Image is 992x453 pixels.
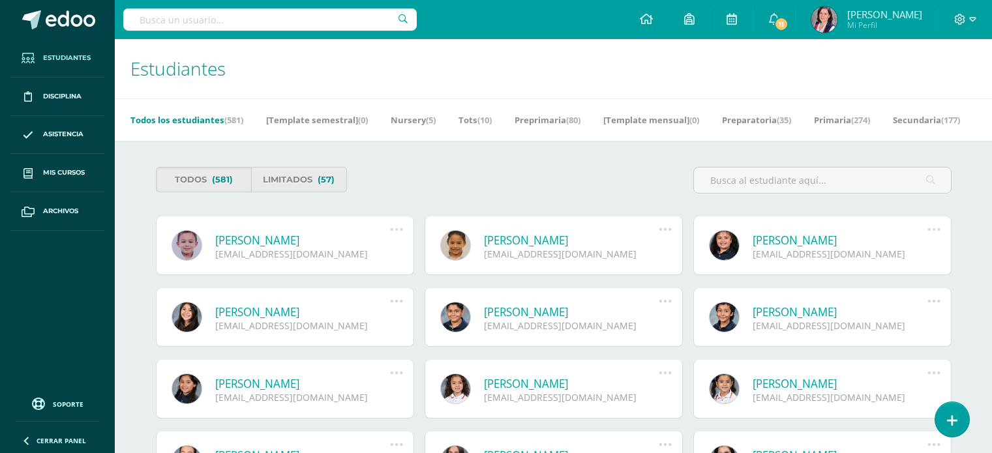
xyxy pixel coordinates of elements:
[777,114,791,126] span: (35)
[689,114,699,126] span: (0)
[43,168,85,178] span: Mis cursos
[53,400,83,409] span: Soporte
[43,53,91,63] span: Estudiantes
[847,8,922,21] span: [PERSON_NAME]
[123,8,417,31] input: Busca un usuario...
[16,394,99,412] a: Soporte
[215,391,391,403] div: [EMAIL_ADDRESS][DOMAIN_NAME]
[10,78,104,116] a: Disciplina
[851,114,870,126] span: (274)
[484,376,659,391] a: [PERSON_NAME]
[10,39,104,78] a: Estudiantes
[477,114,492,126] span: (10)
[774,17,789,31] span: 11
[358,114,368,126] span: (0)
[893,110,960,130] a: Secundaria(177)
[753,304,928,319] a: [PERSON_NAME]
[753,319,928,332] div: [EMAIL_ADDRESS][DOMAIN_NAME]
[318,168,335,192] span: (57)
[566,114,580,126] span: (80)
[753,391,928,403] div: [EMAIL_ADDRESS][DOMAIN_NAME]
[458,110,492,130] a: Tots(10)
[37,436,86,445] span: Cerrar panel
[814,110,870,130] a: Primaria(274)
[215,304,391,319] a: [PERSON_NAME]
[130,110,243,130] a: Todos los estudiantes(581)
[251,167,347,192] a: Limitados(57)
[484,304,659,319] a: [PERSON_NAME]
[224,114,243,126] span: (581)
[266,110,368,130] a: [Template semestral](0)
[215,319,391,332] div: [EMAIL_ADDRESS][DOMAIN_NAME]
[426,114,436,126] span: (5)
[484,233,659,248] a: [PERSON_NAME]
[215,248,391,260] div: [EMAIL_ADDRESS][DOMAIN_NAME]
[484,391,659,403] div: [EMAIL_ADDRESS][DOMAIN_NAME]
[811,7,837,33] img: 6911ad4cf6da2f75dfa65875cab9b3d1.png
[722,110,791,130] a: Preparatoria(35)
[753,248,928,260] div: [EMAIL_ADDRESS][DOMAIN_NAME]
[847,20,922,31] span: Mi Perfil
[215,376,391,391] a: [PERSON_NAME]
[603,110,699,130] a: [Template mensual](0)
[10,154,104,192] a: Mis cursos
[941,114,960,126] span: (177)
[43,91,82,102] span: Disciplina
[515,110,580,130] a: Preprimaria(80)
[484,248,659,260] div: [EMAIL_ADDRESS][DOMAIN_NAME]
[10,192,104,231] a: Archivos
[10,116,104,154] a: Asistencia
[753,376,928,391] a: [PERSON_NAME]
[43,206,78,216] span: Archivos
[43,129,83,139] span: Asistencia
[484,319,659,332] div: [EMAIL_ADDRESS][DOMAIN_NAME]
[391,110,436,130] a: Nursery(5)
[215,233,391,248] a: [PERSON_NAME]
[156,167,252,192] a: Todos(581)
[130,56,226,81] span: Estudiantes
[753,233,928,248] a: [PERSON_NAME]
[212,168,233,192] span: (581)
[694,168,951,193] input: Busca al estudiante aquí...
